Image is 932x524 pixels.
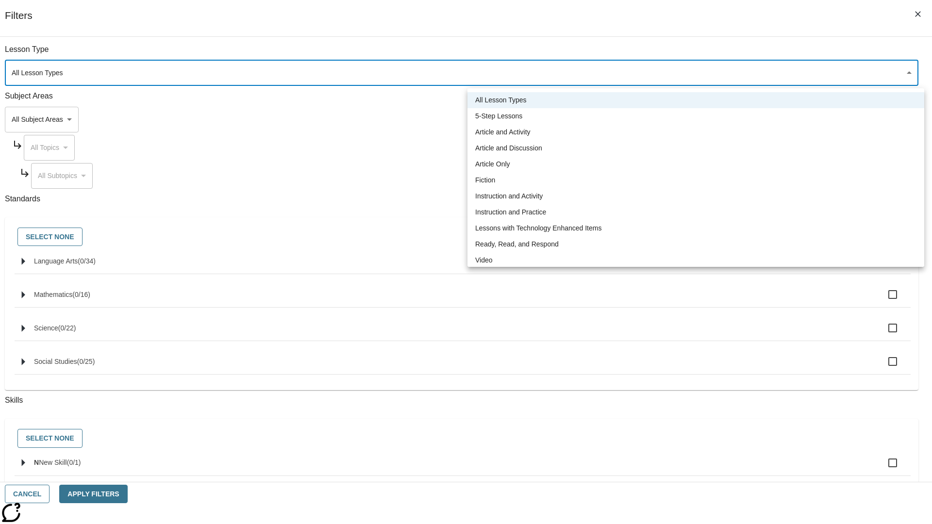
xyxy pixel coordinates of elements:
li: Ready, Read, and Respond [467,236,924,252]
li: Fiction [467,172,924,188]
li: Article Only [467,156,924,172]
li: Article and Discussion [467,140,924,156]
li: Article and Activity [467,124,924,140]
ul: Select a lesson type [467,88,924,272]
li: Lessons with Technology Enhanced Items [467,220,924,236]
li: Instruction and Practice [467,204,924,220]
li: Instruction and Activity [467,188,924,204]
li: 5-Step Lessons [467,108,924,124]
li: All Lesson Types [467,92,924,108]
li: Video [467,252,924,268]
